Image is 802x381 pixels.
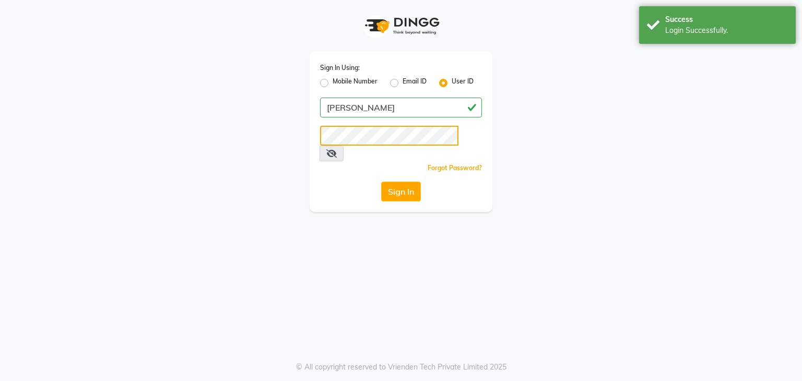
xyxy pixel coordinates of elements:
[665,14,788,25] div: Success
[359,10,443,41] img: logo1.svg
[333,77,378,89] label: Mobile Number
[320,126,458,146] input: Username
[665,25,788,36] div: Login Successfully.
[452,77,474,89] label: User ID
[403,77,427,89] label: Email ID
[428,164,482,172] a: Forgot Password?
[320,63,360,73] label: Sign In Using:
[320,98,482,117] input: Username
[381,182,421,201] button: Sign In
